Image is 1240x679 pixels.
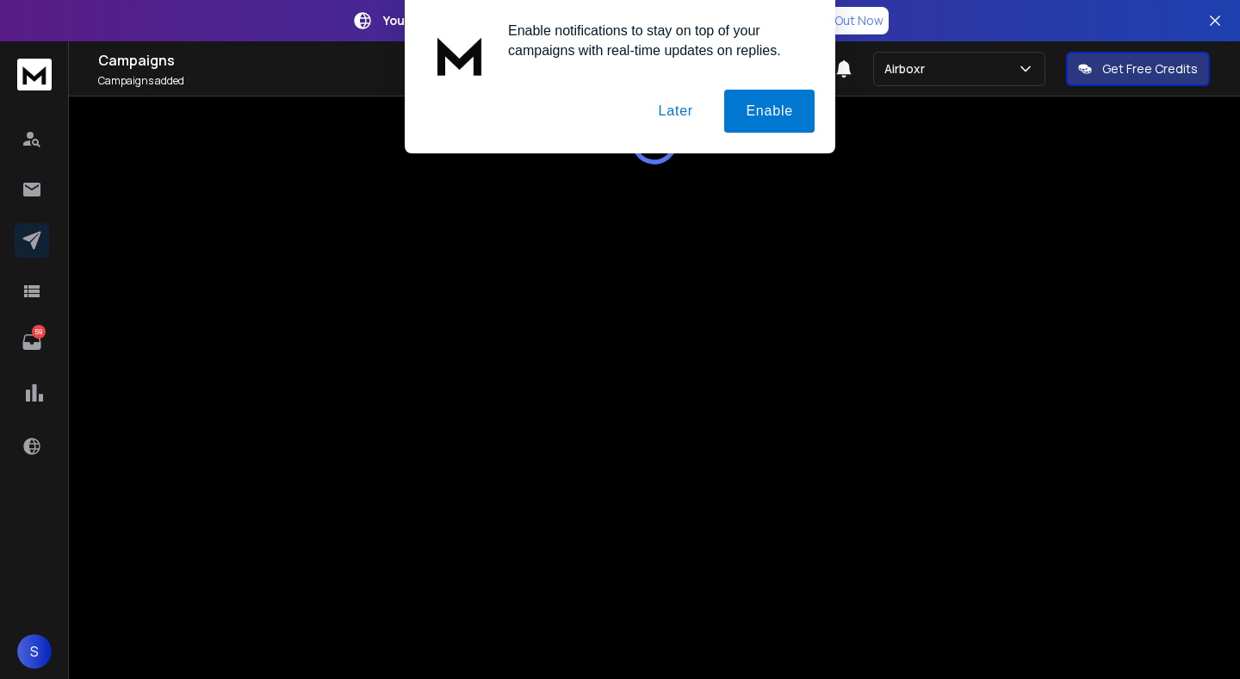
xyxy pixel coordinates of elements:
[494,21,815,60] div: Enable notifications to stay on top of your campaigns with real-time updates on replies.
[17,634,52,669] button: S
[32,325,46,339] p: 59
[425,21,494,90] img: notification icon
[15,325,49,359] a: 59
[636,90,714,133] button: Later
[724,90,815,133] button: Enable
